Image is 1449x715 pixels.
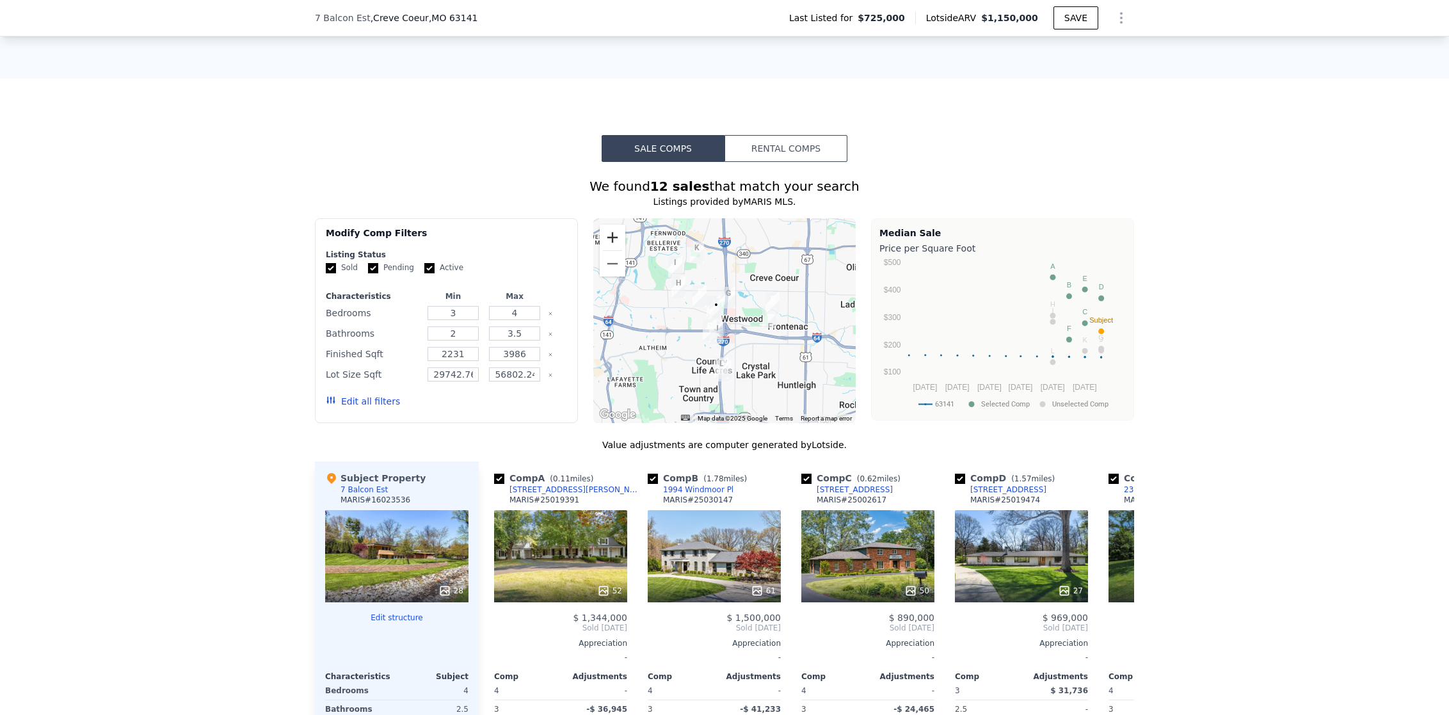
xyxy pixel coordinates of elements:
[548,373,553,378] button: Clear
[765,293,780,314] div: 23 Vouga Ln
[429,13,478,23] span: , MO 63141
[801,623,934,633] span: Sold [DATE]
[703,319,717,341] div: 883 Amersham Dr
[1082,275,1087,282] text: E
[709,322,723,344] div: 952 Revere Dr
[494,671,561,682] div: Comp
[368,263,378,273] input: Pending
[692,285,707,307] div: 12511 Conway Holmes Cir
[789,12,858,24] span: Last Listed for
[1052,307,1053,314] text: I
[717,360,732,382] div: 1994 Windmoor Pl
[852,474,906,483] span: ( miles)
[326,227,567,250] div: Modify Comp Filters
[648,623,781,633] span: Sold [DATE]
[326,262,358,273] label: Sold
[970,485,1046,495] div: [STREET_ADDRESS]
[884,367,901,376] text: $100
[596,406,639,423] a: Open this area in Google Maps (opens a new window)
[879,257,1126,417] svg: A chart.
[801,686,806,695] span: 4
[1006,474,1060,483] span: ( miles)
[1082,336,1087,344] text: K
[509,495,579,505] div: MARIS # 25019391
[714,671,781,682] div: Adjustments
[709,298,723,320] div: 7 Balcon Est
[817,485,893,495] div: [STREET_ADDRESS]
[681,415,690,421] button: Keyboard shortcuts
[648,671,714,682] div: Comp
[563,682,627,700] div: -
[494,472,598,485] div: Comp A
[315,12,371,24] span: 7 Balcon Est
[1109,485,1171,495] a: 23 Vouga Ln
[690,241,704,263] div: 12530 Trammell Ct
[1099,283,1104,291] text: D
[1051,347,1055,355] text: L
[879,227,1126,239] div: Median Sale
[596,406,639,423] img: Google
[399,682,468,700] div: 4
[955,472,1060,485] div: Comp D
[945,383,970,392] text: [DATE]
[717,682,781,700] div: -
[698,415,767,422] span: Map data ©2025 Google
[494,648,627,666] div: -
[817,495,886,505] div: MARIS # 25002617
[879,239,1126,257] div: Price per Square Foot
[955,623,1088,633] span: Sold [DATE]
[1067,325,1071,332] text: F
[868,671,934,682] div: Adjustments
[326,395,400,408] button: Edit all filters
[326,345,420,363] div: Finished Sqft
[1067,281,1071,289] text: B
[325,613,468,623] button: Edit structure
[326,291,420,301] div: Characteristics
[801,648,934,666] div: -
[955,648,1088,666] div: -
[548,332,553,337] button: Clear
[858,12,905,24] span: $725,000
[775,415,793,422] a: Terms (opens in new tab)
[1014,474,1032,483] span: 1.57
[884,258,901,267] text: $500
[889,613,934,623] span: $ 890,000
[751,584,776,597] div: 61
[597,584,622,597] div: 52
[325,472,426,485] div: Subject Property
[1053,6,1098,29] button: SAVE
[1043,613,1088,623] span: $ 969,000
[721,287,735,309] div: 19 Sackston Woods Ln
[801,638,934,648] div: Appreciation
[707,296,721,317] div: 12361 Conway Rd
[494,623,627,633] span: Sold [DATE]
[326,366,420,383] div: Lot Size Sqft
[1050,262,1055,270] text: A
[981,400,1030,408] text: Selected Comp
[1098,333,1104,341] text: G
[424,263,435,273] input: Active
[1041,383,1065,392] text: [DATE]
[913,383,938,392] text: [DATE]
[397,671,468,682] div: Subject
[648,638,781,648] div: Appreciation
[904,584,929,597] div: 50
[955,671,1021,682] div: Comp
[553,474,570,483] span: 0.11
[955,485,1046,495] a: [STREET_ADDRESS]
[315,177,1134,195] div: We found that match your search
[371,12,478,24] span: , Creve Coeur
[340,485,388,495] div: 7 Balcon Est
[1124,495,1194,505] div: MARIS # 25035531
[494,638,627,648] div: Appreciation
[545,474,598,483] span: ( miles)
[977,383,1002,392] text: [DATE]
[884,341,901,349] text: $200
[1109,638,1242,648] div: Appreciation
[893,705,934,714] span: -$ 24,465
[648,686,653,695] span: 4
[648,485,733,495] a: 1994 Windmoor Pl
[884,313,901,322] text: $300
[671,277,685,298] div: 184 Laduemont Dr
